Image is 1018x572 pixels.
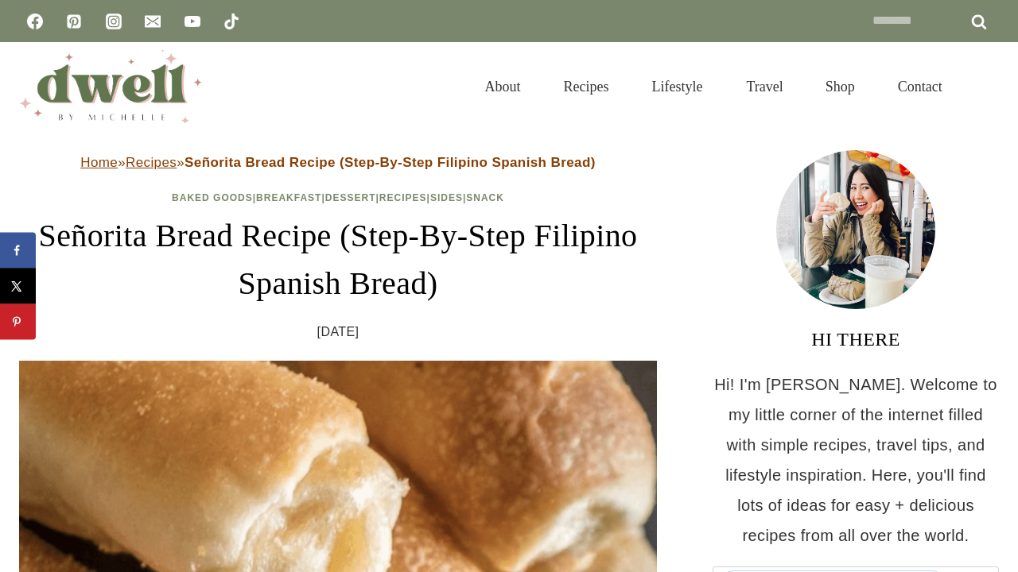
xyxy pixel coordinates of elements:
a: YouTube [177,6,208,37]
h3: HI THERE [713,325,999,354]
span: | | | | | [172,192,504,203]
a: Recipes [542,59,631,114]
a: TikTok [216,6,247,37]
img: DWELL by michelle [19,50,202,123]
a: Pinterest [58,6,90,37]
a: Dessert [325,192,376,203]
a: Sides [430,192,463,203]
strong: Señorita Bread Recipe (Step-By-Step Filipino Spanish Bread) [185,155,596,170]
nav: Primary Navigation [464,59,964,114]
a: Instagram [98,6,130,37]
a: Recipes [126,155,177,170]
a: Recipes [379,192,427,203]
a: Lifestyle [631,59,725,114]
p: Hi! I'm [PERSON_NAME]. Welcome to my little corner of the internet filled with simple recipes, tr... [713,369,999,551]
a: Baked Goods [172,192,253,203]
a: Shop [804,59,876,114]
button: View Search Form [972,73,999,100]
a: Contact [876,59,964,114]
a: Home [80,155,118,170]
a: Facebook [19,6,51,37]
a: Email [137,6,169,37]
span: » » [80,155,596,170]
a: Snack [466,192,504,203]
a: Travel [725,59,804,114]
time: [DATE] [317,320,359,344]
a: About [464,59,542,114]
h1: Señorita Bread Recipe (Step-By-Step Filipino Spanish Bread) [19,212,657,307]
a: Breakfast [256,192,321,203]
